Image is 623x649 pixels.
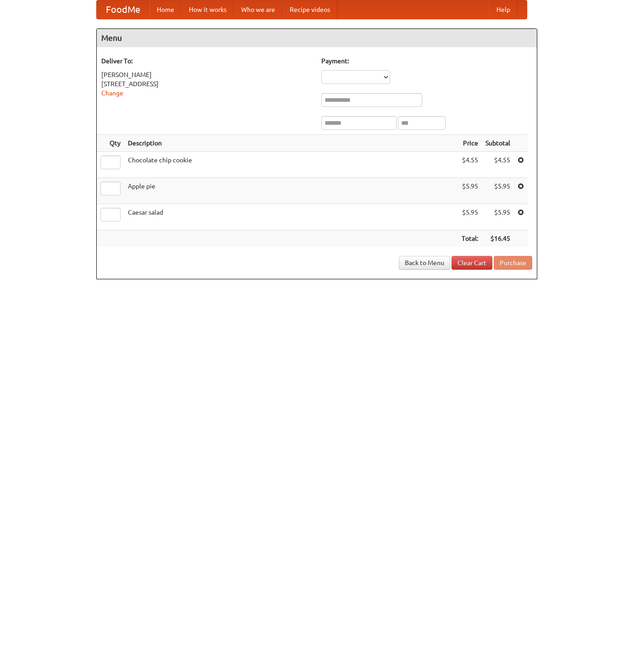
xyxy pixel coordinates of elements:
[282,0,337,19] a: Recipe videos
[234,0,282,19] a: Who we are
[482,230,514,247] th: $16.45
[124,178,458,204] td: Apple pie
[482,135,514,152] th: Subtotal
[494,256,532,270] button: Purchase
[149,0,182,19] a: Home
[124,135,458,152] th: Description
[101,89,123,97] a: Change
[101,70,312,79] div: [PERSON_NAME]
[482,152,514,178] td: $4.55
[458,152,482,178] td: $4.55
[452,256,492,270] a: Clear Cart
[124,204,458,230] td: Caesar salad
[101,56,312,66] h5: Deliver To:
[124,152,458,178] td: Chocolate chip cookie
[458,204,482,230] td: $5.95
[458,230,482,247] th: Total:
[101,79,312,89] div: [STREET_ADDRESS]
[399,256,450,270] a: Back to Menu
[489,0,518,19] a: Help
[458,135,482,152] th: Price
[482,204,514,230] td: $5.95
[97,135,124,152] th: Qty
[97,0,149,19] a: FoodMe
[321,56,532,66] h5: Payment:
[482,178,514,204] td: $5.95
[182,0,234,19] a: How it works
[97,29,537,47] h4: Menu
[458,178,482,204] td: $5.95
